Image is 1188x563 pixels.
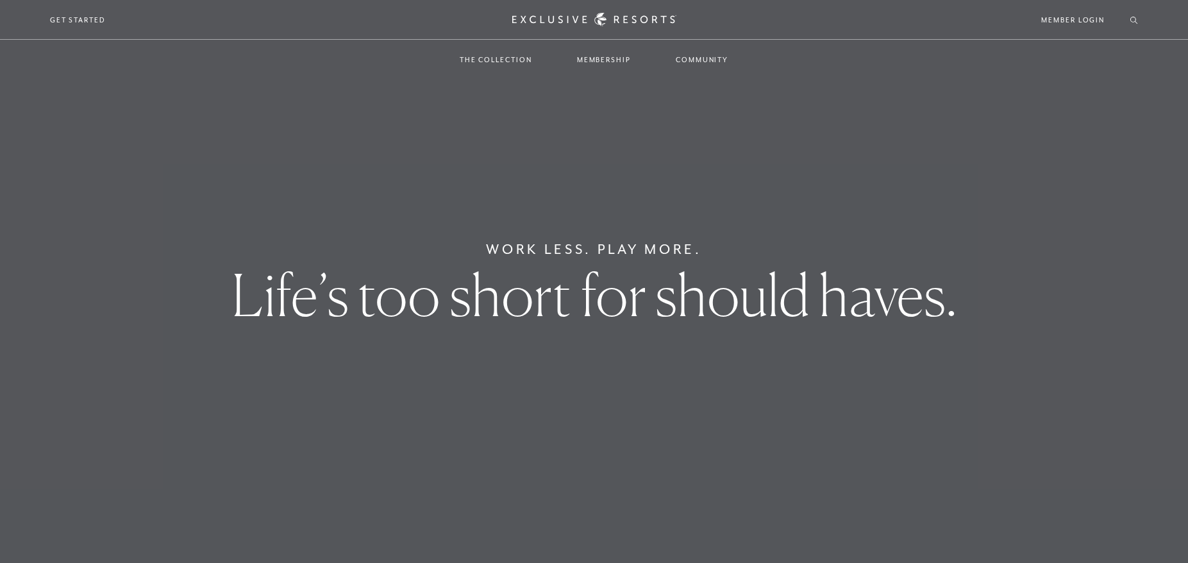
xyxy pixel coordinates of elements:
a: Membership [564,41,644,78]
h6: Work Less. Play More. [486,239,702,260]
a: Community [663,41,741,78]
h1: Life’s too short for should haves. [231,266,957,324]
a: Member Login [1041,14,1105,26]
a: The Collection [447,41,545,78]
a: Get Started [50,14,106,26]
